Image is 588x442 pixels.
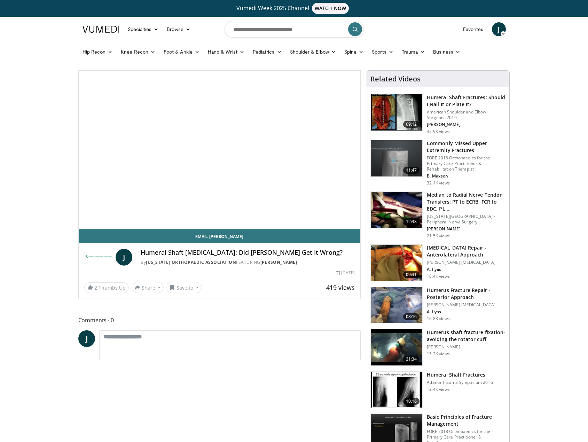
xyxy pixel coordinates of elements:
[427,260,505,265] p: [PERSON_NAME] [MEDICAL_DATA]
[427,274,450,279] p: 18.4K views
[403,121,420,128] span: 09:12
[326,283,355,292] span: 419 views
[403,356,420,363] span: 21:34
[427,316,450,322] p: 16.8K views
[459,22,488,36] a: Favorites
[427,380,493,385] p: Atlanta Trauma Symposium 2016
[427,94,505,108] h3: Humeral Shaft Fractures: Should I Nail It or Plate It?
[368,45,398,59] a: Sports
[427,191,505,212] h3: Median to Radial Nerve Tendon Transfers: PT to ECRB, FCR to EDC, PL …
[146,259,236,265] a: [US_STATE] Orthopaedic Association
[78,316,361,325] span: Comments 0
[286,45,340,59] a: Shoulder & Elbow
[403,271,420,278] span: 09:31
[427,155,505,172] p: FORE 2018 Orthopaedics for the Primary Care Practitioner & Rehabilitation Therapist
[427,214,505,225] p: [US_STATE][GEOGRAPHIC_DATA] - Peripheral Nerve Surgery
[370,329,505,366] a: 21:34 Humerus shaft fracture fixation- avoiding the rotator cuff [PERSON_NAME] 15.2K views
[427,129,450,134] p: 32.9K views
[429,45,464,59] a: Business
[371,140,422,176] img: b2c65235-e098-4cd2-ab0f-914df5e3e270.150x105_q85_crop-smart_upscale.jpg
[79,71,361,229] video-js: Video Player
[225,21,364,38] input: Search topics, interventions
[166,282,202,293] button: Save to
[427,413,505,427] h3: Basic Principles of Fracture Management
[427,371,493,378] h3: Humeral Shaft Fractures
[78,45,117,59] a: Hip Recon
[371,94,422,131] img: sot_1.png.150x105_q85_crop-smart_upscale.jpg
[340,45,368,59] a: Spine
[163,22,195,36] a: Browse
[249,45,286,59] a: Pediatrics
[371,287,422,323] img: 2d9d5c8a-c6e4-4c2d-a054-0024870ca918.150x105_q85_crop-smart_upscale.jpg
[371,329,422,365] img: 242296_0001_1.png.150x105_q85_crop-smart_upscale.jpg
[427,344,505,350] p: [PERSON_NAME]
[427,267,505,272] p: A. Ilyas
[427,287,505,301] h3: Humerus Fracture Repair - Posterior Approach
[427,244,505,258] h3: [MEDICAL_DATA] Repair - Anterolateral Approach
[403,218,420,225] span: 12:38
[398,45,429,59] a: Trauma
[427,226,505,232] p: [PERSON_NAME]
[117,45,159,59] a: Knee Recon
[403,398,420,405] span: 10:16
[427,173,505,179] p: B. Maxson
[427,233,450,239] p: 21.5K views
[124,22,163,36] a: Specialties
[204,45,249,59] a: Hand & Wrist
[94,284,97,291] span: 2
[371,372,422,408] img: 07b752e8-97b8-4335-b758-0a065a348e4e.150x105_q85_crop-smart_upscale.jpg
[427,122,505,127] p: [PERSON_NAME]
[370,94,505,134] a: 09:12 Humeral Shaft Fractures: Should I Nail It or Plate It? American Shoulder and Elbow Surgeons...
[371,245,422,281] img: fd3b349a-9860-460e-a03a-0db36c4d1252.150x105_q85_crop-smart_upscale.jpg
[427,387,450,392] p: 12.4K views
[403,167,420,174] span: 11:47
[260,259,297,265] a: [PERSON_NAME]
[312,3,349,14] span: WATCH NOW
[132,282,164,293] button: Share
[159,45,204,59] a: Foot & Ankle
[336,270,355,276] div: [DATE]
[427,180,450,186] p: 32.1K views
[370,244,505,281] a: 09:31 [MEDICAL_DATA] Repair - Anterolateral Approach [PERSON_NAME] [MEDICAL_DATA] A. Ilyas 18.4K ...
[370,287,505,324] a: 08:16 Humerus Fracture Repair - Posterior Approach [PERSON_NAME] [MEDICAL_DATA] A. Ilyas 16.8K views
[370,140,505,186] a: 11:47 Commonly Missed Upper Extremity Fractures FORE 2018 Orthopaedics for the Primary Care Pract...
[427,309,505,315] p: A. Ilyas
[492,22,506,36] a: J
[427,302,505,308] p: [PERSON_NAME] [MEDICAL_DATA]
[371,192,422,228] img: 304908_0001_1.png.150x105_q85_crop-smart_upscale.jpg
[141,259,355,266] div: By FEATURING
[427,351,450,357] p: 15.2K views
[370,191,505,239] a: 12:38 Median to Radial Nerve Tendon Transfers: PT to ECRB, FCR to EDC, PL … [US_STATE][GEOGRAPHIC...
[427,329,505,343] h3: Humerus shaft fracture fixation- avoiding the rotator cuff
[403,313,420,320] span: 08:16
[78,330,95,347] a: J
[116,249,132,266] a: J
[141,249,355,256] h4: Humeral Shaft [MEDICAL_DATA]: Did [PERSON_NAME] Get It Wrong?
[370,75,421,83] h4: Related Videos
[427,140,505,154] h3: Commonly Missed Upper Extremity Fractures
[84,3,505,14] a: Vumedi Week 2025 ChannelWATCH NOW
[84,282,129,293] a: 2 Thumbs Up
[370,371,505,408] a: 10:16 Humeral Shaft Fractures Atlanta Trauma Symposium 2016 12.4K views
[83,26,119,33] img: VuMedi Logo
[84,249,113,266] img: California Orthopaedic Association
[79,229,361,243] a: Email [PERSON_NAME]
[427,109,505,120] p: American Shoulder and Elbow Surgeons 2010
